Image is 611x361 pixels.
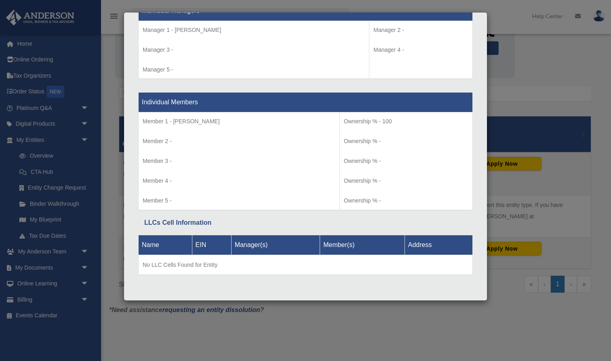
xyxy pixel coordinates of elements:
[344,116,468,127] p: Ownership % - 100
[344,196,468,206] p: Ownership % -
[143,116,335,127] p: Member 1 - [PERSON_NAME]
[373,45,468,55] p: Manager 4 -
[139,235,192,255] th: Name
[143,136,335,146] p: Member 2 -
[143,176,335,186] p: Member 4 -
[143,196,335,206] p: Member 5 -
[143,25,365,35] p: Manager 1 - [PERSON_NAME]
[405,235,472,255] th: Address
[231,235,320,255] th: Manager(s)
[143,45,365,55] p: Manager 3 -
[320,235,405,255] th: Member(s)
[344,136,468,146] p: Ownership % -
[144,217,467,228] div: LLCs Cell Information
[373,25,468,35] p: Manager 2 -
[192,235,231,255] th: EIN
[344,176,468,186] p: Ownership % -
[143,156,335,166] p: Member 3 -
[139,255,473,275] td: No LLC Cells Found for Entity
[344,156,468,166] p: Ownership % -
[143,65,365,75] p: Manager 5 -
[139,93,473,112] th: Individual Members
